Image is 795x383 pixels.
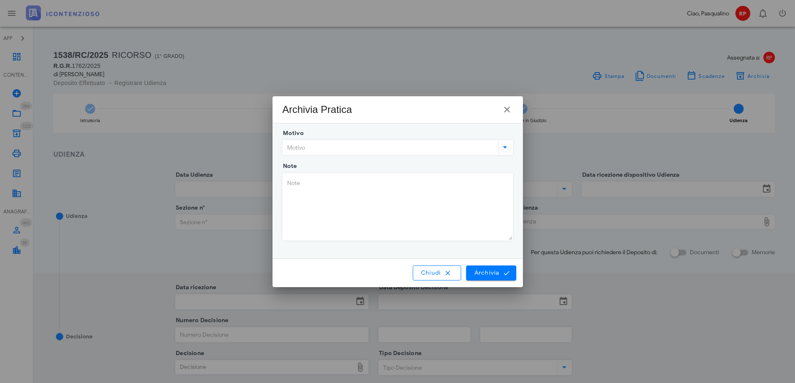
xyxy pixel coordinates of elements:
span: Chiudi [421,269,454,277]
label: Note [280,162,297,170]
button: Chiudi [413,265,462,280]
label: Motivo [280,129,304,138]
button: Archivia [466,265,516,280]
div: Archivia Pratica [283,103,352,116]
input: Motivo [283,140,496,155]
span: Archivia [474,269,508,277]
